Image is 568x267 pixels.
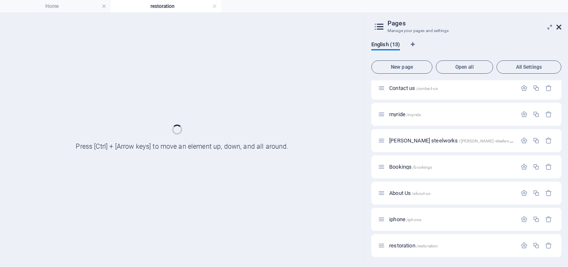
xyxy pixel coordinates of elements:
span: /contact-us [416,86,438,91]
button: New page [371,60,432,74]
span: New page [375,65,429,70]
span: English (13) [371,40,400,51]
div: Language Tabs [371,41,561,57]
div: Settings [521,85,528,92]
div: Duplicate [533,111,540,118]
span: /iphone [406,217,421,222]
span: Click to open page [389,164,432,170]
h2: Pages [388,20,561,27]
div: Duplicate [533,190,540,197]
div: Remove [545,163,552,170]
span: Click to open page [389,190,430,196]
button: Open all [436,60,493,74]
span: /myride [406,112,421,117]
span: All Settings [500,65,558,70]
span: /about-us [412,191,430,196]
div: Duplicate [533,163,540,170]
div: Remove [545,242,552,249]
div: restoration/restoration [387,243,516,248]
div: Bookings/bookings [387,164,516,170]
div: About Us/about-us [387,190,516,196]
div: Settings [521,190,528,197]
button: All Settings [496,60,561,74]
div: Remove [545,111,552,118]
span: Open all [440,65,489,70]
div: Duplicate [533,85,540,92]
div: Settings [521,137,528,144]
span: /bookings [412,165,432,170]
span: restoration [389,242,438,249]
div: Settings [521,216,528,223]
div: Remove [545,216,552,223]
span: /restoration [416,244,438,248]
span: iphone [389,216,421,222]
div: Settings [521,111,528,118]
div: [PERSON_NAME] steelworks/[PERSON_NAME]-steelworks [387,138,516,143]
div: iphone/iphone [387,217,516,222]
span: Click to open page [389,111,421,117]
div: Duplicate [533,216,540,223]
div: Remove [545,85,552,92]
h4: restoration [111,2,221,11]
span: /[PERSON_NAME]-steelworks [459,139,515,143]
div: Duplicate [533,242,540,249]
div: Contact us/contact-us [387,85,516,91]
span: Click to open page [389,85,438,91]
span: Click to open page [389,137,515,144]
div: myride/myride [387,112,516,117]
div: Remove [545,190,552,197]
div: Duplicate [533,137,540,144]
div: Settings [521,163,528,170]
div: Remove [545,137,552,144]
h3: Manage your pages and settings [388,27,545,35]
